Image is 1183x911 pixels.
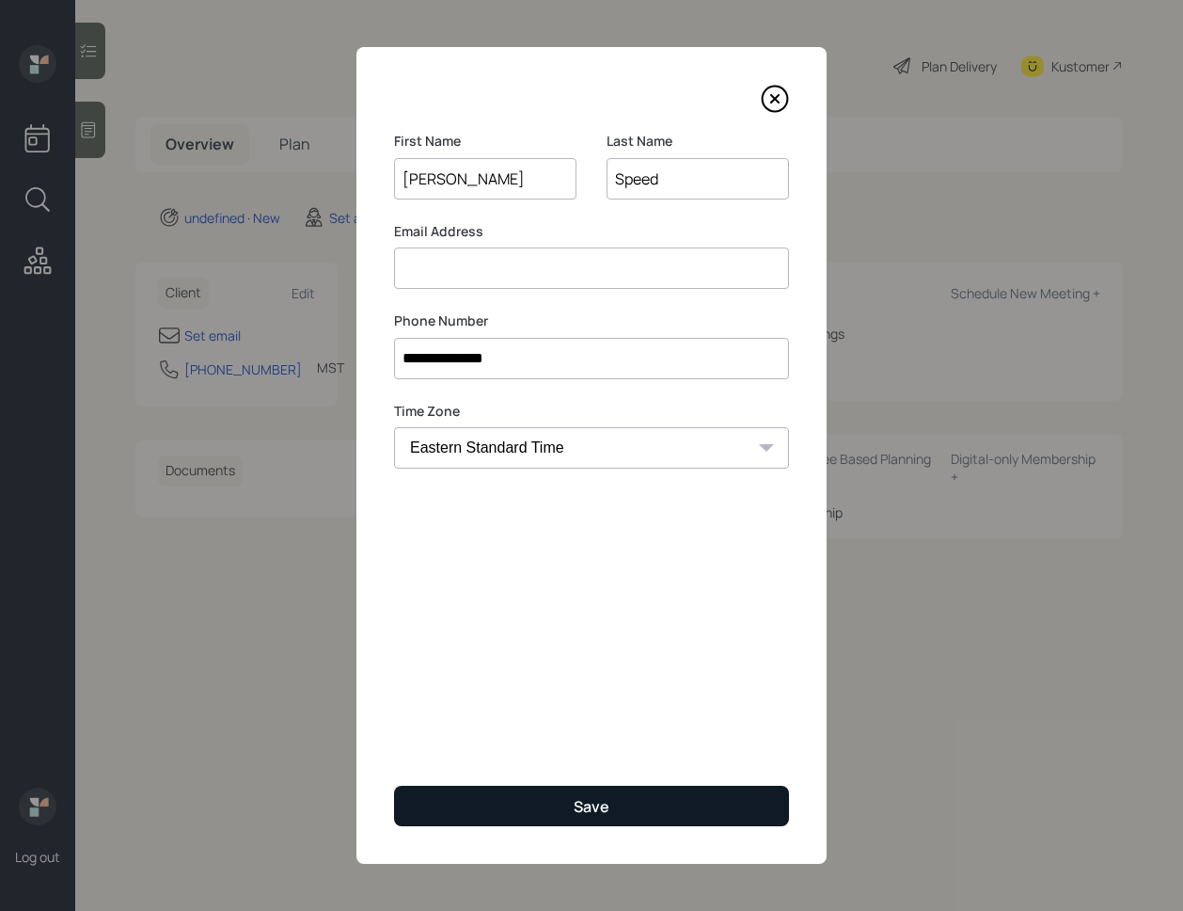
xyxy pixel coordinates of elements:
label: First Name [394,132,576,151]
label: Email Address [394,222,789,241]
button: Save [394,786,789,826]
label: Phone Number [394,312,789,330]
div: Save [574,796,609,817]
label: Time Zone [394,402,789,421]
label: Last Name [607,132,789,151]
